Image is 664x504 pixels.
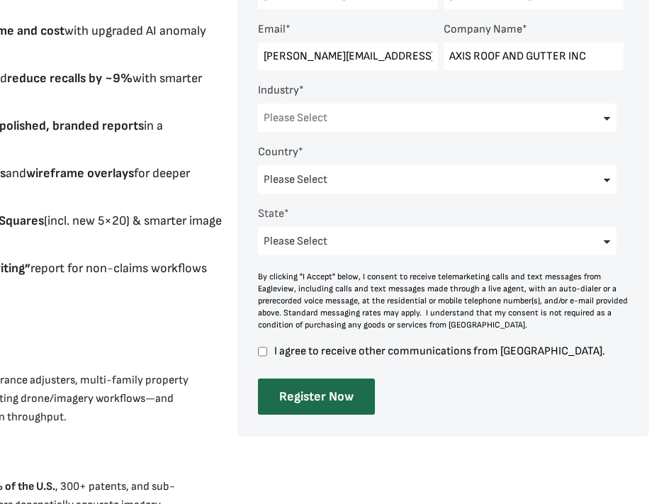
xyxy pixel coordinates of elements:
[258,84,299,97] span: Industry
[7,71,133,86] strong: reduce recalls by ~9%
[258,207,284,220] span: State
[272,345,624,357] span: I agree to receive other communications from [GEOGRAPHIC_DATA].
[258,23,286,36] span: Email
[258,271,629,331] div: By clicking "I Accept" below, I consent to receive telemarketing calls and text messages from Eag...
[258,345,267,358] input: I agree to receive other communications from [GEOGRAPHIC_DATA].
[258,145,298,159] span: Country
[258,379,375,415] input: Register Now
[26,166,134,181] strong: wireframe overlays
[444,23,522,36] span: Company Name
